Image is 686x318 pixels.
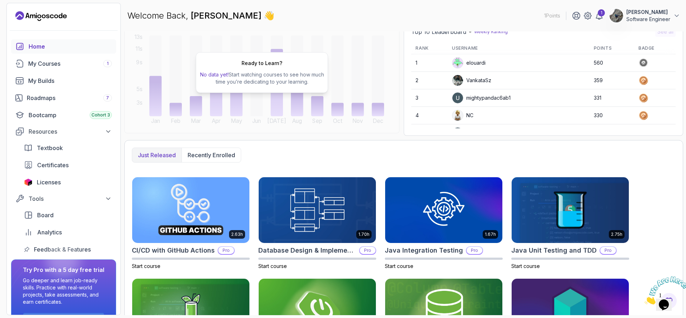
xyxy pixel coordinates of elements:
a: Database Design & Implementation card1.70hDatabase Design & ImplementationProStart course [258,177,376,270]
span: Board [37,211,54,219]
td: 2 [411,72,448,89]
td: 331 [590,89,634,107]
a: courses [11,56,116,71]
img: Java Unit Testing and TDD card [512,177,629,243]
a: Landing page [15,10,67,22]
div: VankataSz [452,75,491,86]
th: Points [590,43,634,54]
td: 5 [411,124,448,142]
p: Weekly Ranking [474,29,508,35]
a: certificates [20,158,116,172]
button: Recently enrolled [182,148,241,162]
img: Database Design & Implementation card [259,177,376,243]
td: 330 [590,107,634,124]
img: jetbrains icon [24,179,33,186]
p: 1.70h [358,232,369,237]
img: Chat attention grabber [3,3,47,31]
div: My Courses [28,59,112,68]
p: 2.63h [231,232,243,237]
p: 1.67h [485,232,496,237]
th: Username [448,43,590,54]
a: CI/CD with GitHub Actions card2.63hCI/CD with GitHub ActionsProStart course [132,177,250,270]
h2: CI/CD with GitHub Actions [132,245,215,255]
div: mightypandac6ab1 [452,92,511,104]
span: 1 [3,3,6,9]
h2: Ready to Learn? [242,60,282,67]
img: user profile image [452,128,463,138]
p: Pro [360,247,376,254]
div: elouardi [452,57,486,69]
p: Pro [467,247,482,254]
a: builds [11,74,116,88]
div: Apply5489 [452,127,492,139]
div: Resources [29,127,112,136]
span: Start course [511,263,540,269]
h2: Top 10 Leaderboard [411,28,466,36]
p: 2.75h [611,232,622,237]
td: 1 [411,54,448,72]
td: 4 [411,107,448,124]
td: 303 [590,124,634,142]
h2: Java Unit Testing and TDD [511,245,597,255]
img: Java Integration Testing card [385,177,502,243]
span: Certificates [37,161,69,169]
a: Java Integration Testing card1.67hJava Integration TestingProStart course [385,177,503,270]
img: user profile image [452,110,463,121]
p: Pro [218,247,234,254]
a: textbook [20,141,116,155]
a: 1 [595,11,603,20]
th: Rank [411,43,448,54]
a: roadmaps [11,91,116,105]
a: board [20,208,116,222]
th: Badge [634,43,676,54]
a: bootcamp [11,108,116,122]
p: Pro [600,247,616,254]
span: Start course [385,263,413,269]
div: My Builds [28,76,112,85]
button: See all [655,27,676,37]
img: user profile image [452,75,463,86]
span: 1 [107,61,109,66]
a: feedback [20,242,116,257]
button: Tools [11,192,116,205]
span: Start course [258,263,287,269]
button: Just released [132,148,182,162]
img: user profile image [610,9,623,23]
div: NC [452,110,473,121]
a: Java Unit Testing and TDD card2.75hJava Unit Testing and TDDProStart course [511,177,629,270]
div: Tools [29,194,112,203]
span: 7 [106,95,109,101]
span: Start course [132,263,160,269]
span: Analytics [37,228,62,237]
div: Roadmaps [27,94,112,102]
a: analytics [20,225,116,239]
h2: Database Design & Implementation [258,245,356,255]
p: Start watching courses to see how much time you’re dedicating to your learning. [199,71,325,85]
p: Just released [138,151,176,159]
h2: Java Integration Testing [385,245,463,255]
p: [PERSON_NAME] [626,9,670,16]
a: licenses [20,175,116,189]
p: Software Engineer [626,16,670,23]
span: No data yet! [200,71,229,78]
div: Bootcamp [29,111,112,119]
span: Textbook [37,144,63,152]
td: 3 [411,89,448,107]
a: home [11,39,116,54]
div: 1 [598,9,605,16]
iframe: chat widget [642,273,686,307]
img: default monster avatar [452,58,463,68]
p: 1 Points [544,12,560,19]
img: CI/CD with GitHub Actions card [132,177,249,243]
span: Cohort 3 [91,112,110,118]
p: Go deeper and learn job-ready skills. Practice with real-world projects, take assessments, and ea... [23,277,104,305]
div: Home [29,42,112,51]
span: 👋 [264,10,274,21]
td: 359 [590,72,634,89]
p: Recently enrolled [188,151,235,159]
span: Licenses [37,178,61,187]
span: Feedback & Features [34,245,91,254]
td: 560 [590,54,634,72]
span: [PERSON_NAME] [191,10,264,21]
